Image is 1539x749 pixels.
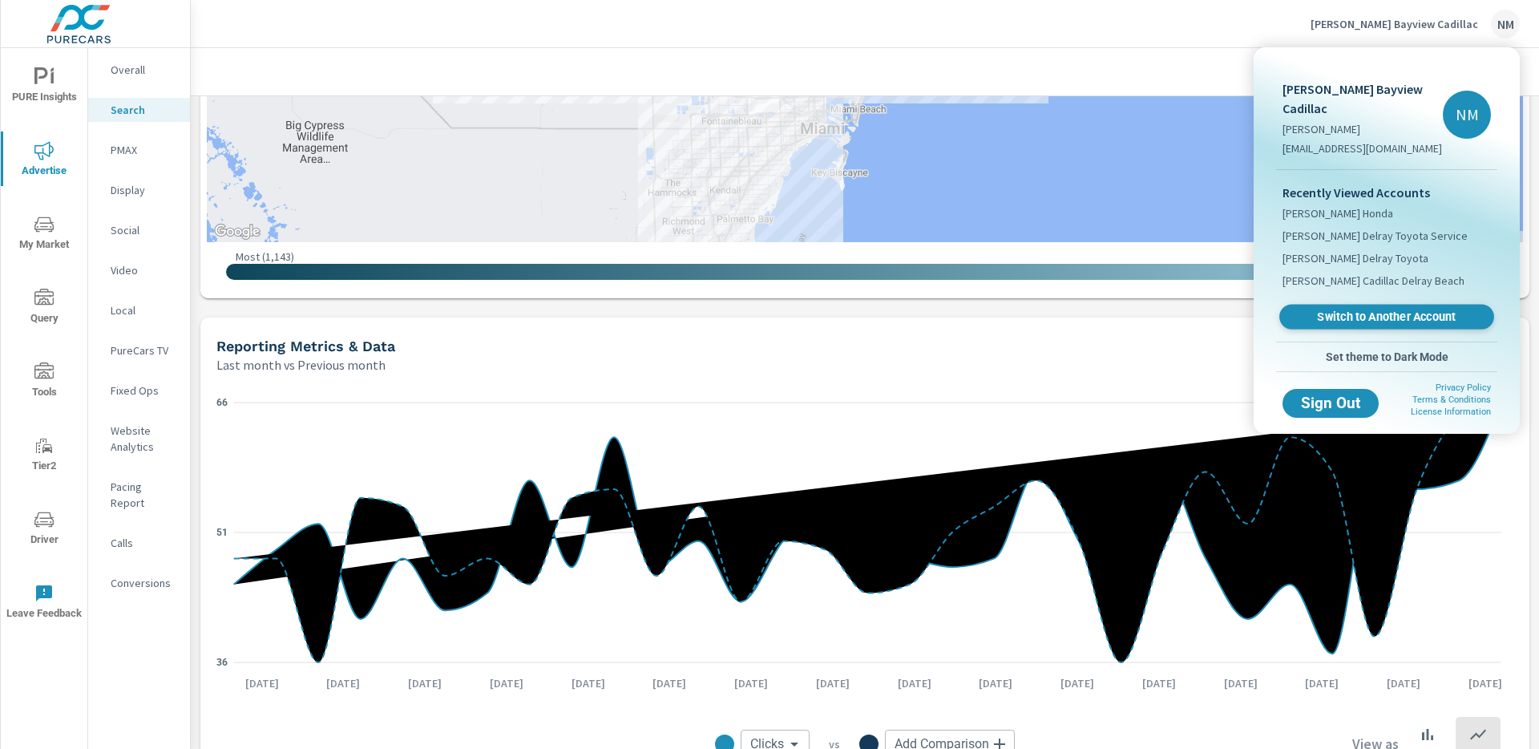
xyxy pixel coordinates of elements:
[1412,395,1491,405] a: Terms & Conditions
[1276,342,1497,371] button: Set theme to Dark Mode
[1282,350,1491,364] span: Set theme to Dark Mode
[1282,389,1379,418] button: Sign Out
[1282,183,1491,202] p: Recently Viewed Accounts
[1295,396,1366,411] span: Sign Out
[1282,140,1443,156] p: [EMAIL_ADDRESS][DOMAIN_NAME]
[1288,310,1484,325] span: Switch to Another Account
[1279,305,1494,330] a: Switch to Another Account
[1282,121,1443,137] p: [PERSON_NAME]
[1411,407,1491,417] a: License Information
[1282,79,1443,118] p: [PERSON_NAME] Bayview Cadillac
[1436,383,1491,393] a: Privacy Policy
[1282,228,1468,244] span: [PERSON_NAME] Delray Toyota Service
[1282,205,1393,221] span: [PERSON_NAME] Honda
[1282,250,1428,266] span: [PERSON_NAME] Delray Toyota
[1282,273,1464,289] span: [PERSON_NAME] Cadillac Delray Beach
[1443,91,1491,139] div: NM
